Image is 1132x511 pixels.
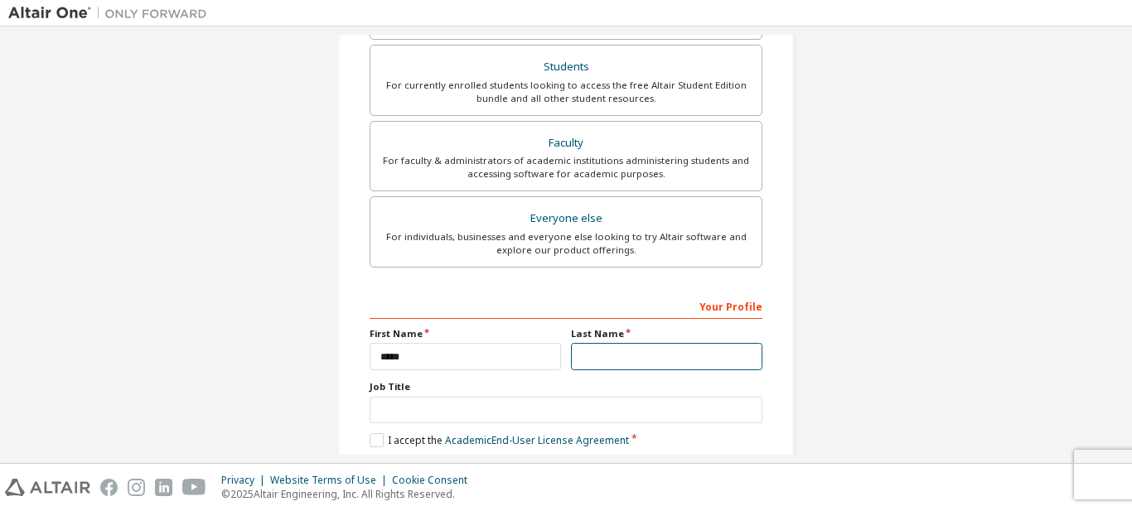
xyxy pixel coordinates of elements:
div: Privacy [221,474,270,487]
img: Altair One [8,5,215,22]
img: youtube.svg [182,479,206,496]
a: Academic End-User License Agreement [445,433,629,447]
img: facebook.svg [100,479,118,496]
div: For faculty & administrators of academic institutions administering students and accessing softwa... [380,154,752,181]
label: Last Name [571,327,762,340]
div: For currently enrolled students looking to access the free Altair Student Edition bundle and all ... [380,79,752,105]
div: Faculty [380,132,752,155]
div: Students [380,55,752,79]
label: I accept the [370,433,629,447]
img: altair_logo.svg [5,479,90,496]
div: For individuals, businesses and everyone else looking to try Altair software and explore our prod... [380,230,752,257]
div: Website Terms of Use [270,474,392,487]
img: instagram.svg [128,479,145,496]
p: © 2025 Altair Engineering, Inc. All Rights Reserved. [221,487,477,501]
div: Everyone else [380,207,752,230]
div: Cookie Consent [392,474,477,487]
div: Your Profile [370,292,762,319]
label: Job Title [370,380,762,393]
img: linkedin.svg [155,479,172,496]
label: First Name [370,327,561,340]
